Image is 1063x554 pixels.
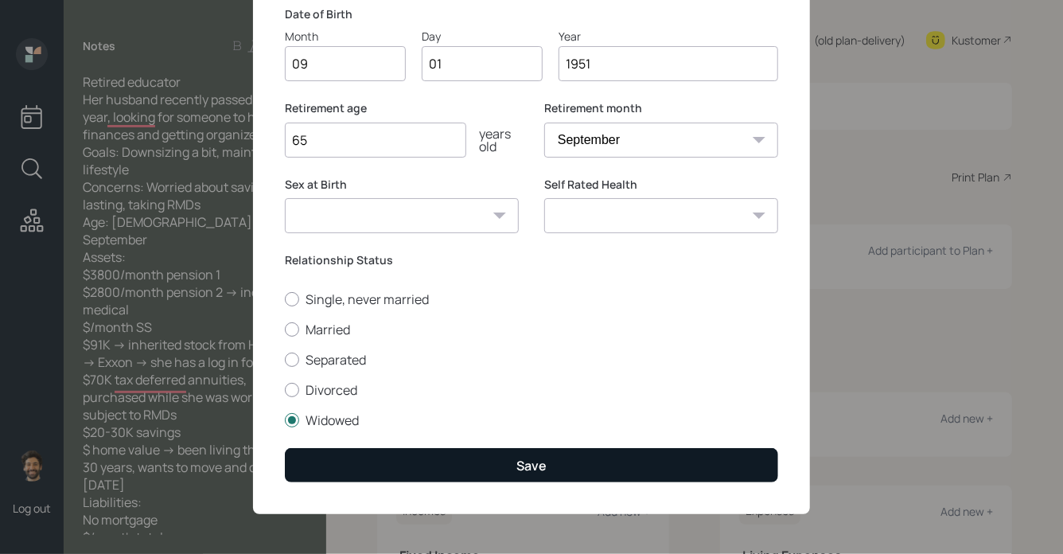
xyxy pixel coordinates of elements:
[285,177,519,193] label: Sex at Birth
[516,457,547,474] div: Save
[285,291,778,308] label: Single, never married
[559,28,778,45] div: Year
[285,100,519,116] label: Retirement age
[285,448,778,482] button: Save
[285,28,406,45] div: Month
[466,127,519,153] div: years old
[422,46,543,81] input: Day
[544,100,778,116] label: Retirement month
[544,177,778,193] label: Self Rated Health
[285,321,778,338] label: Married
[285,381,778,399] label: Divorced
[285,412,778,429] label: Widowed
[285,46,406,81] input: Month
[559,46,778,81] input: Year
[285,351,778,369] label: Separated
[285,252,778,268] label: Relationship Status
[422,28,543,45] div: Day
[285,6,778,22] label: Date of Birth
